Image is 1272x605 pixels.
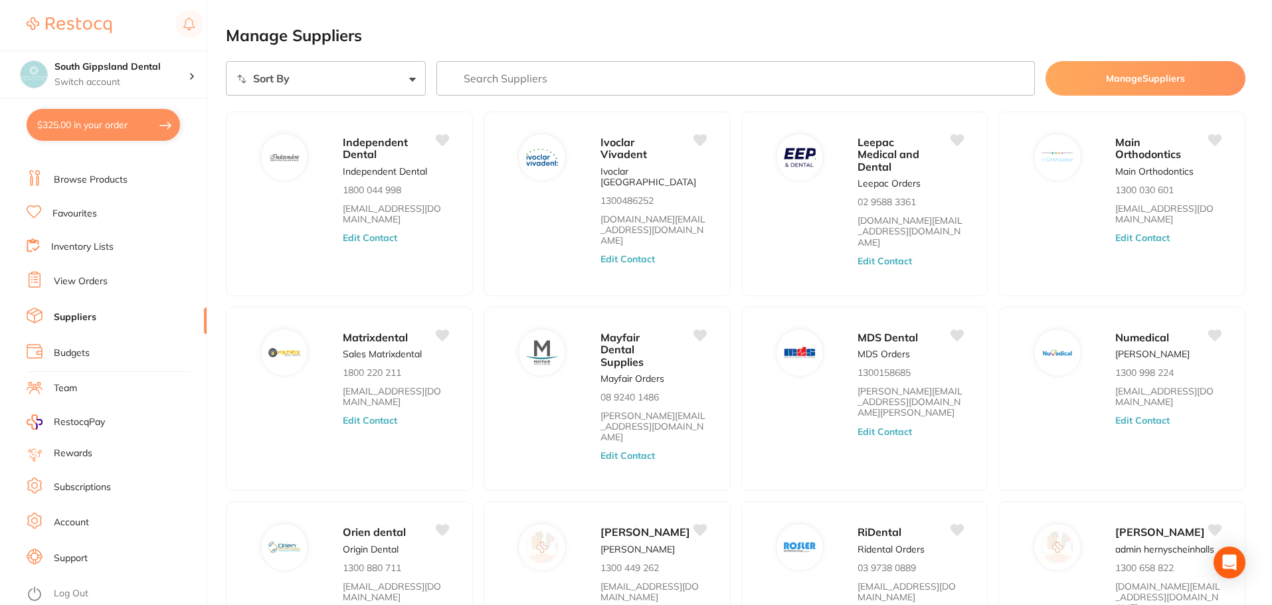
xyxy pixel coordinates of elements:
a: Log Out [54,587,88,600]
button: Log Out [27,584,203,605]
a: [EMAIL_ADDRESS][DOMAIN_NAME] [343,203,448,224]
a: [EMAIL_ADDRESS][DOMAIN_NAME] [1115,203,1221,224]
img: Independent Dental [269,141,301,173]
span: Matrixdental [343,331,408,344]
a: Subscriptions [54,481,111,494]
span: [PERSON_NAME] [600,525,690,539]
a: Suppliers [54,311,96,324]
span: Independent Dental [343,135,408,161]
a: View Orders [54,275,108,288]
span: Numedical [1115,331,1169,344]
p: Origin Dental [343,544,399,555]
p: Mayfair Orders [600,373,664,384]
img: Adam Dental [526,532,558,564]
span: RiDental [858,525,901,539]
img: RestocqPay [27,414,43,430]
span: Mayfair Dental Supplies [600,331,644,369]
p: 1300158685 [858,367,911,378]
p: 1300 998 224 [1115,367,1174,378]
button: Edit Contact [858,256,912,266]
img: Ivoclar Vivadent [526,141,558,173]
p: admin hernyscheinhalls [1115,544,1214,555]
p: Switch account [54,76,189,89]
button: Edit Contact [600,450,655,461]
a: [EMAIL_ADDRESS][DOMAIN_NAME] [343,386,448,407]
p: 1800 220 211 [343,367,401,378]
img: Main Orthodontics [1042,141,1073,173]
h2: Manage Suppliers [226,27,1245,45]
p: 1300 449 262 [600,562,659,573]
a: Account [54,516,89,529]
span: Orien dental [343,525,406,539]
a: [EMAIL_ADDRESS][DOMAIN_NAME] [858,581,963,602]
p: 08 9240 1486 [600,392,659,402]
p: 1300 880 711 [343,562,401,573]
img: South Gippsland Dental [21,61,47,88]
input: Search Suppliers [436,61,1036,96]
p: MDS Orders [858,349,910,359]
a: [DOMAIN_NAME][EMAIL_ADDRESS][DOMAIN_NAME] [858,215,963,247]
a: [DOMAIN_NAME][EMAIL_ADDRESS][DOMAIN_NAME] [600,214,706,246]
span: Ivoclar Vivadent [600,135,647,161]
img: Henry Schein Halas [1042,532,1073,564]
a: Favourites [52,207,97,220]
img: Mayfair Dental Supplies [526,337,558,369]
a: Browse Products [54,173,128,187]
button: Edit Contact [600,254,655,264]
img: Matrixdental [269,337,301,369]
img: Leepac Medical and Dental [784,141,816,173]
button: Edit Contact [1115,415,1170,426]
h4: South Gippsland Dental [54,60,189,74]
a: [PERSON_NAME][EMAIL_ADDRESS][DOMAIN_NAME][PERSON_NAME] [858,386,963,418]
p: Sales Matrixdental [343,349,422,359]
span: MDS Dental [858,331,918,344]
p: [PERSON_NAME] [600,544,675,555]
p: 1300486252 [600,195,654,206]
p: 03 9738 0889 [858,562,916,573]
div: Open Intercom Messenger [1214,547,1245,578]
p: Main Orthodontics [1115,166,1194,177]
span: Leepac Medical and Dental [858,135,919,173]
button: $325.00 in your order [27,109,180,141]
img: Orien dental [269,532,301,564]
img: Numedical [1042,337,1073,369]
button: ManageSuppliers [1045,61,1245,96]
button: Edit Contact [343,232,397,243]
p: Independent Dental [343,166,427,177]
a: Team [54,382,77,395]
button: Edit Contact [343,415,397,426]
a: Rewards [54,447,92,460]
span: [PERSON_NAME] [1115,525,1205,539]
img: Restocq Logo [27,17,112,33]
p: Ridental Orders [858,544,925,555]
button: Edit Contact [1115,232,1170,243]
a: Inventory Lists [51,240,114,254]
span: Main Orthodontics [1115,135,1181,161]
p: [PERSON_NAME] [1115,349,1190,359]
p: 1300 030 601 [1115,185,1174,195]
a: [EMAIL_ADDRESS][DOMAIN_NAME] [343,581,448,602]
p: 1800 044 998 [343,185,401,195]
span: RestocqPay [54,416,105,429]
p: Ivoclar [GEOGRAPHIC_DATA] [600,166,706,187]
a: RestocqPay [27,414,105,430]
p: 1300 658 822 [1115,562,1174,573]
p: Leepac Orders [858,178,921,189]
p: 02 9588 3361 [858,197,916,207]
a: Restocq Logo [27,10,112,41]
a: Budgets [54,347,90,360]
a: [PERSON_NAME][EMAIL_ADDRESS][DOMAIN_NAME] [600,410,706,442]
img: RiDental [784,532,816,564]
a: Support [54,552,88,565]
a: [EMAIL_ADDRESS][DOMAIN_NAME] [600,581,706,602]
a: [EMAIL_ADDRESS][DOMAIN_NAME] [1115,386,1221,407]
img: MDS Dental [784,337,816,369]
button: Edit Contact [858,426,912,437]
